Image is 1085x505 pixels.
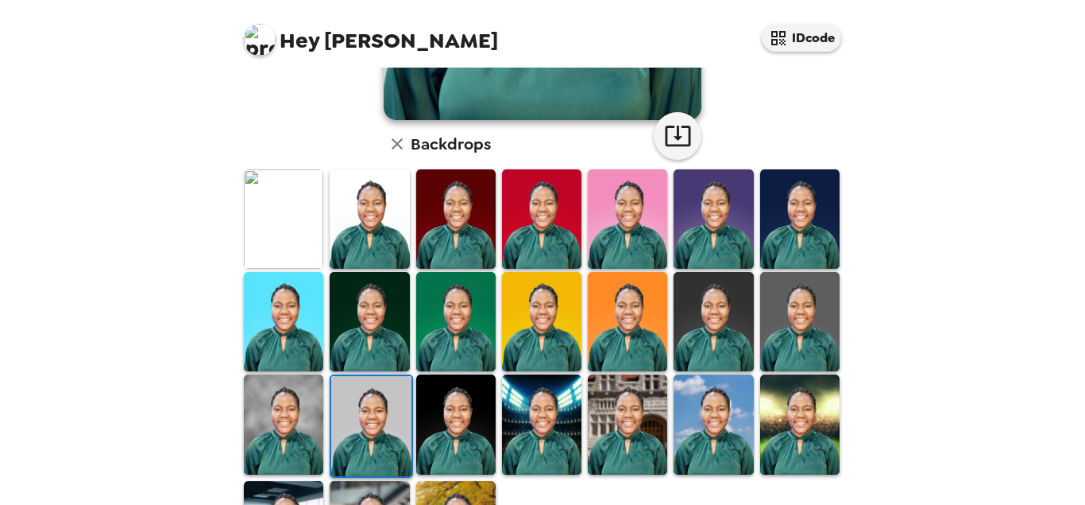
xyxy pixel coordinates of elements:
[280,26,319,55] span: Hey
[762,24,841,52] button: IDcode
[411,131,491,157] h6: Backdrops
[244,169,323,269] img: Original
[244,16,498,52] span: [PERSON_NAME]
[244,24,276,56] img: profile pic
